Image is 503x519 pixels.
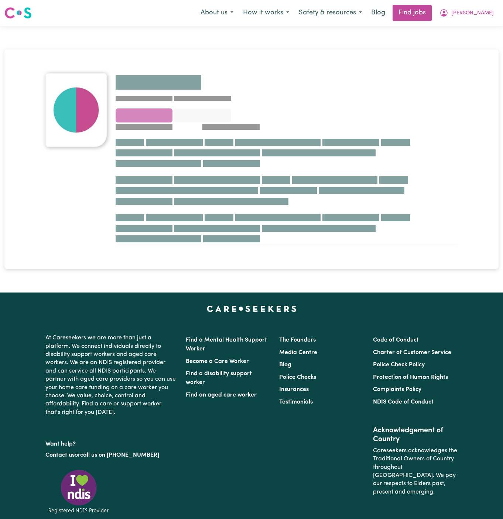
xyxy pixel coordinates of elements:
a: Find an aged care worker [186,392,257,398]
a: The Founders [279,337,316,343]
a: call us on [PHONE_NUMBER] [80,452,159,458]
a: Find jobs [393,5,432,21]
a: Media Centre [279,350,317,356]
a: Blog [367,5,390,21]
a: Become a Care Worker [186,359,249,364]
button: About us [196,5,238,21]
img: Careseekers logo [4,6,32,20]
a: Insurances [279,387,309,392]
a: Blog [279,362,291,368]
a: Charter of Customer Service [373,350,451,356]
a: Protection of Human Rights [373,374,448,380]
span: [PERSON_NAME] [451,9,494,17]
a: Careseekers home page [207,306,297,312]
button: How it works [238,5,294,21]
p: At Careseekers we are more than just a platform. We connect individuals directly to disability su... [45,331,177,419]
a: Police Checks [279,374,316,380]
button: Safety & resources [294,5,367,21]
a: NDIS Code of Conduct [373,399,434,405]
p: Want help? [45,437,177,448]
a: Police Check Policy [373,362,425,368]
p: Careseekers acknowledges the Traditional Owners of Country throughout [GEOGRAPHIC_DATA]. We pay o... [373,444,458,499]
a: Complaints Policy [373,387,421,392]
p: or [45,448,177,462]
h2: Acknowledgement of Country [373,426,458,444]
a: Find a Mental Health Support Worker [186,337,267,352]
a: Contact us [45,452,75,458]
a: Find a disability support worker [186,371,252,385]
button: My Account [435,5,499,21]
a: Testimonials [279,399,313,405]
img: Registered NDIS provider [45,468,112,515]
a: Careseekers logo [4,4,32,21]
a: Code of Conduct [373,337,419,343]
